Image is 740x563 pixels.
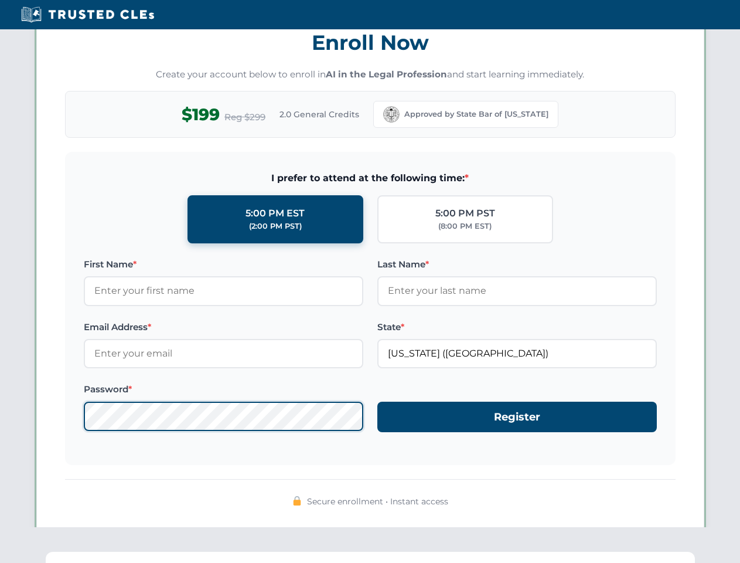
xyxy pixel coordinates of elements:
input: California (CA) [377,339,657,368]
span: 2.0 General Credits [279,108,359,121]
div: (2:00 PM PST) [249,221,302,232]
strong: AI in the Legal Profession [326,69,447,80]
label: Password [84,382,363,396]
button: Register [377,402,657,433]
span: $199 [182,101,220,128]
p: Create your account below to enroll in and start learning immediately. [65,68,676,82]
input: Enter your first name [84,276,363,306]
img: California Bar [383,106,400,123]
label: State [377,320,657,334]
span: Approved by State Bar of [US_STATE] [404,108,548,120]
div: 5:00 PM EST [245,206,305,221]
span: Secure enrollment • Instant access [307,495,448,508]
label: Last Name [377,257,657,272]
label: Email Address [84,320,363,334]
img: Trusted CLEs [18,6,158,23]
span: Reg $299 [224,110,265,124]
h3: Enroll Now [65,24,676,61]
label: First Name [84,257,363,272]
input: Enter your last name [377,276,657,306]
div: (8:00 PM EST) [438,221,492,232]
span: I prefer to attend at the following time: [84,171,657,186]
div: 5:00 PM PST [435,206,495,221]
input: Enter your email [84,339,363,368]
img: 🔒 [292,496,302,506]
